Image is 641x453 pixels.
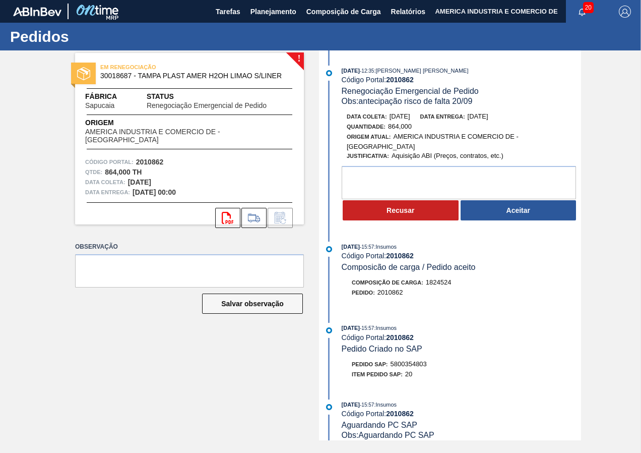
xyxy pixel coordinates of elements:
span: 20 [405,370,412,378]
span: Data coleta: [85,177,125,187]
span: Pedido : [352,290,375,296]
img: atual [326,246,332,252]
span: Composição de Carga [306,6,381,18]
h1: Pedidos [10,31,189,42]
img: atual [326,404,332,410]
span: 5800354803 [391,360,427,368]
span: 2010862 [377,289,403,296]
img: status [77,67,90,80]
span: [DATE] [342,325,360,331]
div: Código Portal: [342,76,581,84]
div: Código Portal: [342,410,581,418]
span: Quantidade : [347,124,386,130]
span: Renegociação Emergencial de Pedido [147,102,267,109]
span: Obs: Aguardando PC SAP [342,431,434,439]
span: - 12:35 [360,68,374,74]
div: Código Portal: [342,333,581,342]
label: Observação [75,240,304,254]
strong: [DATE] 00:00 [133,188,176,196]
button: Aceitar [461,200,576,220]
span: Renegociação Emergencial de Pedido [342,87,479,95]
span: [DATE] [390,112,410,120]
div: Informar alteração no pedido [268,208,293,228]
strong: 2010862 [386,76,414,84]
span: AMERICA INDUSTRIA E COMERCIO DE - [GEOGRAPHIC_DATA] [347,133,519,150]
strong: 2010862 [386,410,414,418]
span: Aquisição ABI (Preços, contratos, etc.) [392,152,503,159]
span: - 15:57 [360,244,374,250]
span: [DATE] [342,402,360,408]
span: Origem [85,118,294,128]
span: 20 [583,2,594,13]
span: Composicão de carga / Pedido aceito [342,263,476,271]
span: [DATE] [342,68,360,74]
div: Abrir arquivo PDF [215,208,240,228]
span: : Insumos [374,244,397,250]
strong: 2010862 [386,333,414,342]
button: Salvar observação [202,294,303,314]
span: Origem Atual: [347,134,391,140]
span: Pedido SAP: [352,361,388,367]
strong: 2010862 [386,252,414,260]
span: Justificativa: [347,153,389,159]
span: Item pedido SAP: [352,371,403,377]
span: Relatórios [391,6,425,18]
span: [DATE] [468,112,488,120]
span: Data entrega: [85,187,130,197]
div: Código Portal: [342,252,581,260]
strong: 864,000 TH [105,168,142,176]
img: atual [326,327,332,333]
span: Qtde : [85,167,102,177]
span: : [PERSON_NAME] [PERSON_NAME] [374,68,468,74]
span: 30018687 - TAMPA PLAST AMER H2OH LIMAO S/LINER [100,72,283,80]
span: AMERICA INDUSTRIA E COMERCIO DE - [GEOGRAPHIC_DATA] [85,128,294,144]
span: Obs: antecipação risco de falta 20/09 [342,97,473,105]
span: EM RENEGOCIAÇÃO [100,62,241,72]
span: - 15:57 [360,402,374,408]
span: Fábrica [85,91,146,102]
span: Data entrega: [420,114,465,120]
button: Recusar [343,200,459,220]
span: 864,000 [388,123,412,130]
span: 1824524 [426,278,452,286]
span: : Insumos [374,402,397,408]
span: Sapucaia [85,102,114,109]
img: TNhmsLtSVTkK8tSr43FrP2fwEKptu5GPRR3wAAAABJRU5ErkJggg== [13,7,61,16]
span: Pedido Criado no SAP [342,345,422,353]
span: Código Portal: [85,157,134,167]
span: - 15:57 [360,325,374,331]
strong: 2010862 [136,158,164,166]
img: atual [326,70,332,76]
span: [DATE] [342,244,360,250]
span: : Insumos [374,325,397,331]
span: Aguardando PC SAP [342,421,417,429]
span: Data coleta: [347,114,387,120]
span: Composição de Carga : [352,279,423,286]
strong: [DATE] [128,178,151,186]
span: Tarefas [216,6,240,18]
button: Notificações [566,5,598,19]
img: Logout [619,6,631,18]
span: Planejamento [250,6,296,18]
span: Status [147,91,294,102]
div: Ir para Composição de Carga [241,208,267,228]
